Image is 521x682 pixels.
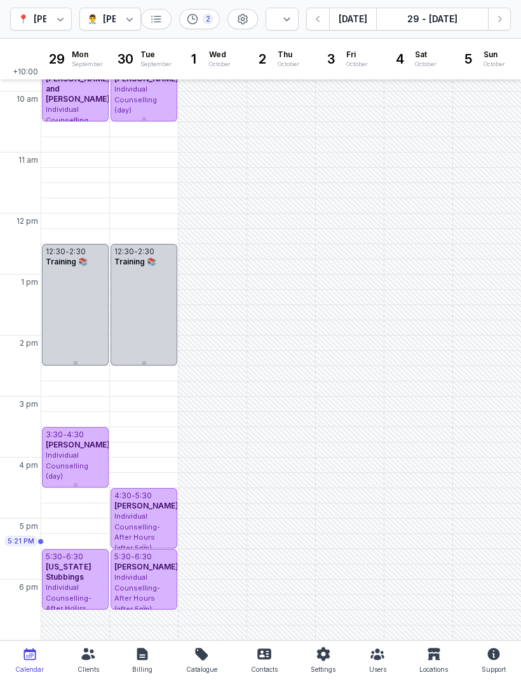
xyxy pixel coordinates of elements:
span: Individual Counselling (day) [46,451,88,481]
div: - [131,552,135,562]
span: Individual Counselling (day) [46,105,88,135]
div: 2:30 [69,247,86,257]
span: Training 📚 [114,257,156,266]
div: 4 [389,49,410,69]
span: Individual Counselling- After Hours (after 5pm) [46,583,91,624]
div: 12:30 [46,247,65,257]
div: October [484,60,505,69]
div: 2:30 [138,247,154,257]
span: 3 pm [19,399,38,409]
div: 3:30 [46,430,63,440]
span: Mon [72,50,103,60]
div: 4:30 [67,430,84,440]
div: October [209,60,231,69]
div: October [278,60,299,69]
div: - [62,552,66,562]
span: 5:21 PM [8,536,34,546]
span: [PERSON_NAME] [46,440,110,449]
span: Individual Counselling- After Hours (after 5pm) [114,573,160,613]
div: 12:30 [114,247,134,257]
div: 👨‍⚕️ [87,11,98,27]
div: Locations [419,662,448,677]
button: [DATE] [329,8,376,31]
div: Contacts [251,662,278,677]
span: Tue [140,50,172,60]
div: - [134,247,138,257]
div: Catalogue [186,662,217,677]
span: Wed [209,50,231,60]
div: Calendar [15,662,44,677]
span: Individual Counselling (day) [114,85,157,114]
span: 11 am [18,155,38,165]
div: - [65,247,69,257]
span: [PERSON_NAME] [114,501,179,510]
div: September [72,60,103,69]
span: [PERSON_NAME] [114,562,179,571]
span: Sat [415,50,436,60]
span: 12 pm [17,216,38,226]
span: 2 pm [20,338,38,348]
div: 5:30 [114,552,131,562]
div: 2 [252,49,273,69]
div: - [132,491,135,501]
div: 5:30 [135,491,152,501]
div: 6:30 [66,552,83,562]
div: Clients [78,662,99,677]
div: 1 [184,49,204,69]
div: Users [369,662,386,677]
div: October [415,60,436,69]
div: 6:30 [135,552,152,562]
span: Training 📚 [46,257,88,266]
span: 1 pm [21,277,38,287]
span: 5 pm [20,521,38,531]
span: Thu [278,50,299,60]
span: Individual Counselling- After Hours (after 5pm) [114,512,160,552]
span: +10:00 [13,67,41,79]
div: September [140,60,172,69]
span: Sun [484,50,505,60]
div: Billing [132,662,152,677]
div: 2 [203,14,213,24]
div: 4:30 [114,491,132,501]
span: 6 pm [19,582,38,592]
div: - [63,430,67,440]
div: [PERSON_NAME] [103,11,177,27]
div: [PERSON_NAME] Counselling [34,11,164,27]
div: 3 [321,49,341,69]
span: [PERSON_NAME] and [PERSON_NAME] [46,74,110,104]
span: 4 pm [19,460,38,470]
div: 30 [115,49,135,69]
div: 29 [46,49,67,69]
div: 📍 [18,11,29,27]
div: Support [482,662,506,677]
div: 5:30 [46,552,62,562]
button: 29 - [DATE] [376,8,488,31]
span: Fri [346,50,368,60]
span: 10 am [17,94,38,104]
div: October [346,60,368,69]
div: Settings [311,662,335,677]
span: [US_STATE] Stubbings [46,562,91,582]
div: 5 [458,49,478,69]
